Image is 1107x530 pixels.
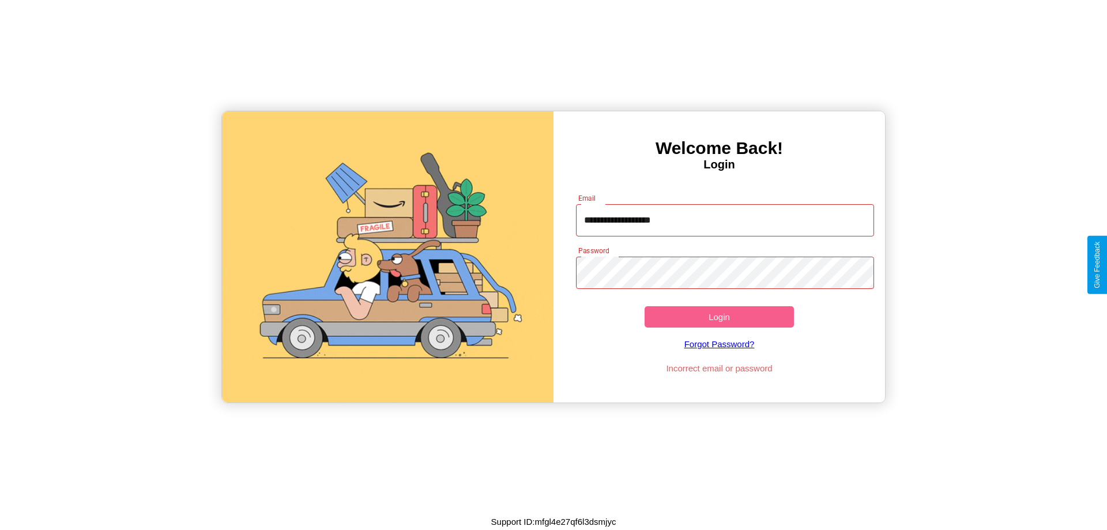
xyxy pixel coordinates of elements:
[570,360,869,376] p: Incorrect email or password
[491,514,616,529] p: Support ID: mfgl4e27qf6l3dsmjyc
[1093,242,1101,288] div: Give Feedback
[553,138,885,158] h3: Welcome Back!
[578,246,609,255] label: Password
[553,158,885,171] h4: Login
[570,328,869,360] a: Forgot Password?
[645,306,794,328] button: Login
[222,111,553,403] img: gif
[578,193,596,203] label: Email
